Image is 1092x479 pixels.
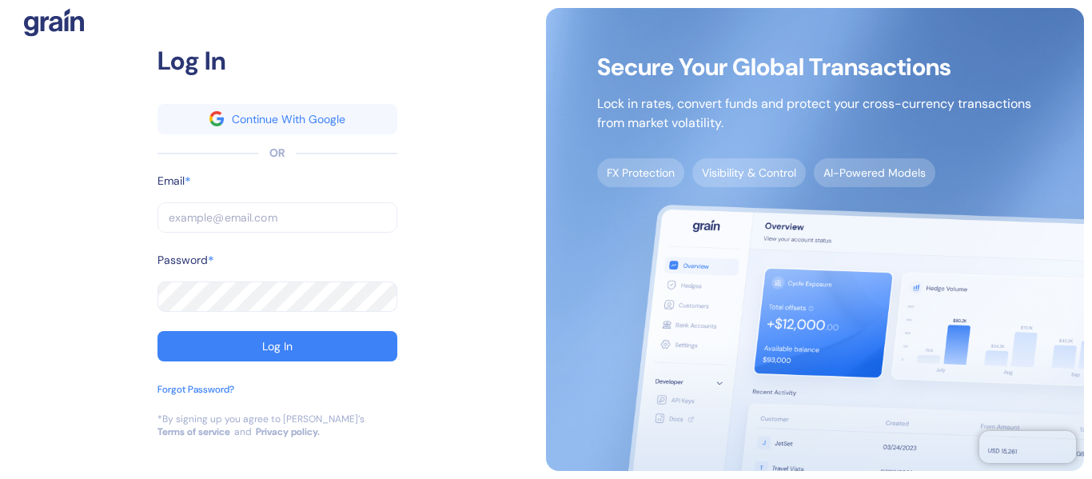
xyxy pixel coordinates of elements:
[157,382,234,397] div: Forgot Password?
[157,425,230,438] a: Terms of service
[209,111,224,126] img: google
[157,331,397,361] button: Log In
[157,173,185,190] label: Email
[256,425,320,438] a: Privacy policy.
[597,158,684,187] span: FX Protection
[597,59,1031,75] span: Secure Your Global Transactions
[269,145,285,162] div: OR
[157,382,234,413] button: Forgot Password?
[157,202,397,233] input: example@email.com
[157,104,397,134] button: googleContinue With Google
[157,42,397,80] div: Log In
[157,413,365,425] div: *By signing up you agree to [PERSON_NAME]’s
[262,341,293,352] div: Log In
[234,425,252,438] div: and
[546,8,1084,471] img: signup-main-image
[979,431,1076,463] iframe: Chatra live chat
[597,94,1031,133] p: Lock in rates, convert funds and protect your cross-currency transactions from market volatility.
[692,158,806,187] span: Visibility & Control
[232,114,345,125] div: Continue With Google
[814,158,935,187] span: AI-Powered Models
[157,252,208,269] label: Password
[24,8,84,37] img: logo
